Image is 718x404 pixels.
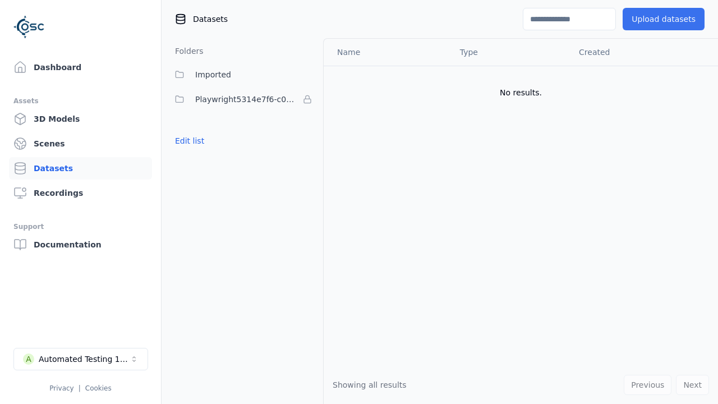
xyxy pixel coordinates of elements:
[195,68,231,81] span: Imported
[168,131,211,151] button: Edit list
[23,353,34,365] div: A
[623,8,705,30] button: Upload datasets
[13,11,45,43] img: Logo
[85,384,112,392] a: Cookies
[9,233,152,256] a: Documentation
[168,88,316,111] button: Playwright5314e7f6-c0dc-41f1-9414-12432433b197
[451,39,570,66] th: Type
[9,132,152,155] a: Scenes
[49,384,73,392] a: Privacy
[195,93,298,106] span: Playwright5314e7f6-c0dc-41f1-9414-12432433b197
[9,157,152,180] a: Datasets
[193,13,228,25] span: Datasets
[570,39,700,66] th: Created
[333,380,407,389] span: Showing all results
[39,353,130,365] div: Automated Testing 1 - Playwright
[168,45,204,57] h3: Folders
[9,56,152,79] a: Dashboard
[13,220,148,233] div: Support
[324,66,718,120] td: No results.
[324,39,451,66] th: Name
[9,108,152,130] a: 3D Models
[168,63,316,86] button: Imported
[9,182,152,204] a: Recordings
[13,94,148,108] div: Assets
[13,348,148,370] button: Select a workspace
[79,384,81,392] span: |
